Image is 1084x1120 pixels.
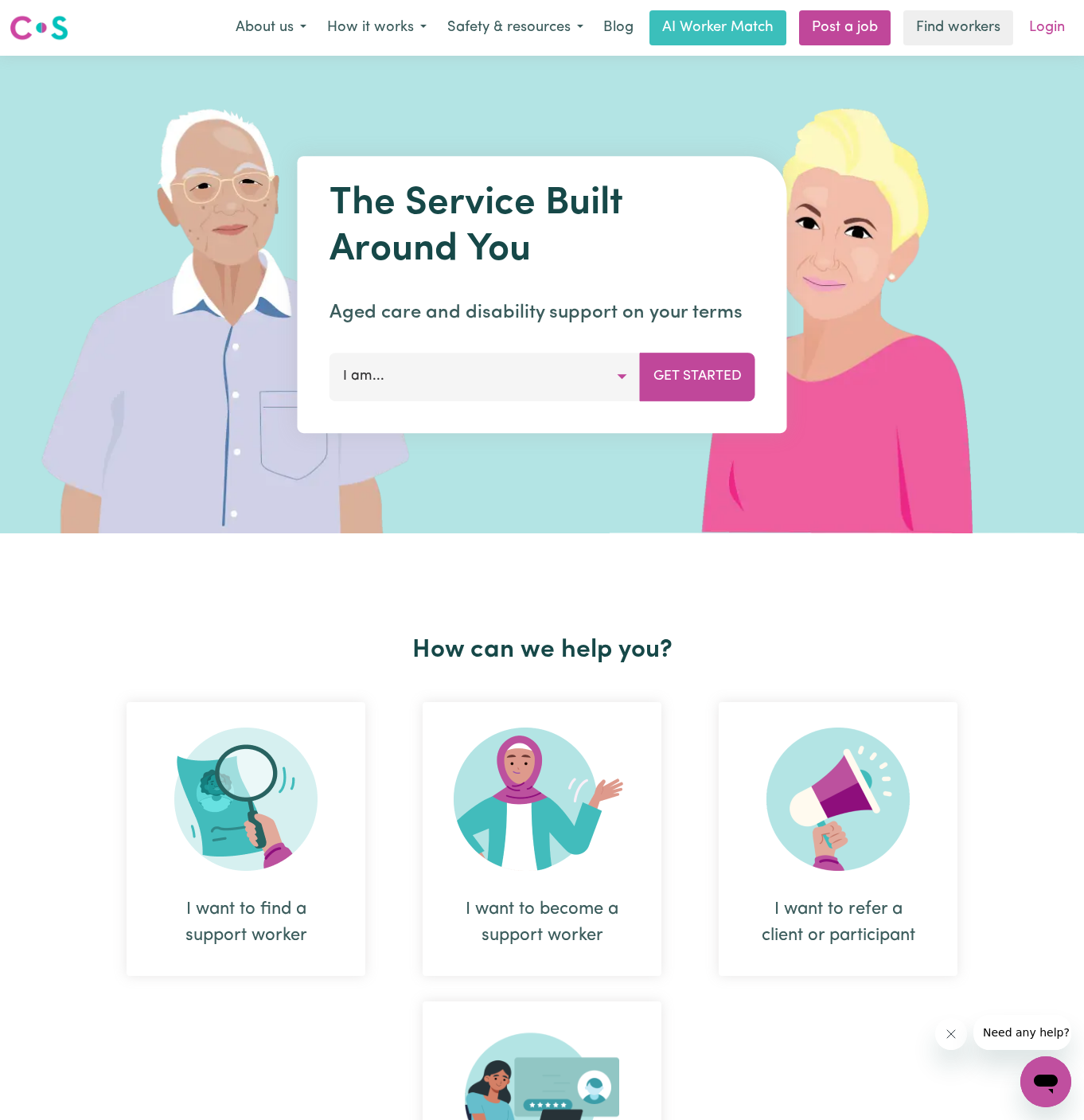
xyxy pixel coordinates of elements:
[10,14,68,42] img: Careseekers logo
[10,10,68,46] a: Careseekers logo
[317,11,437,45] button: How it works
[329,299,755,327] p: Aged care and disability support on your terms
[225,11,317,45] button: About us
[903,10,1013,45] a: Find workers
[766,728,910,871] img: Refer
[329,353,641,400] button: I am...
[423,702,661,976] div: I want to become a support worker
[973,1015,1071,1050] iframe: Message from company
[935,1018,967,1050] iframe: Close message
[174,728,318,871] img: Search
[165,896,327,949] div: I want to find a support worker
[719,702,957,976] div: I want to refer a client or participant
[1020,10,1074,45] a: Login
[437,11,594,45] button: Safety & resources
[757,896,919,949] div: I want to refer a client or participant
[461,896,623,949] div: I want to become a support worker
[594,10,643,45] a: Blog
[1020,1056,1071,1107] iframe: Button to launch messaging window
[454,728,630,871] img: Become Worker
[649,10,786,45] a: AI Worker Match
[640,353,755,400] button: Get Started
[799,10,891,45] a: Post a job
[329,181,755,273] h1: The Service Built Around You
[127,702,365,976] div: I want to find a support worker
[98,635,986,665] h2: How can we help you?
